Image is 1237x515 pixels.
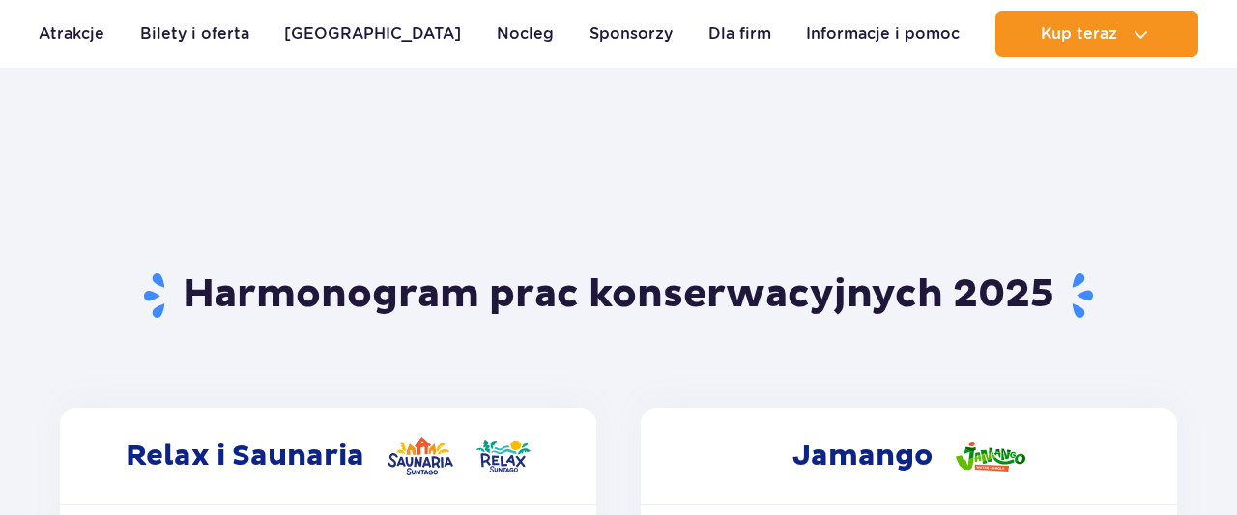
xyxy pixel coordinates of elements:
[284,11,461,57] a: [GEOGRAPHIC_DATA]
[140,11,249,57] a: Bilety i oferta
[995,11,1198,57] button: Kup teraz
[806,11,960,57] a: Informacje i pomoc
[708,11,771,57] a: Dla firm
[641,408,1177,504] h2: Jamango
[53,271,1185,321] h1: Harmonogram prac konserwacyjnych 2025
[476,440,531,472] img: Relax
[39,11,104,57] a: Atrakcje
[497,11,554,57] a: Nocleg
[388,437,453,475] img: Saunaria
[956,442,1025,472] img: Jamango
[60,408,596,504] h2: Relax i Saunaria
[590,11,673,57] a: Sponsorzy
[1041,25,1117,43] span: Kup teraz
